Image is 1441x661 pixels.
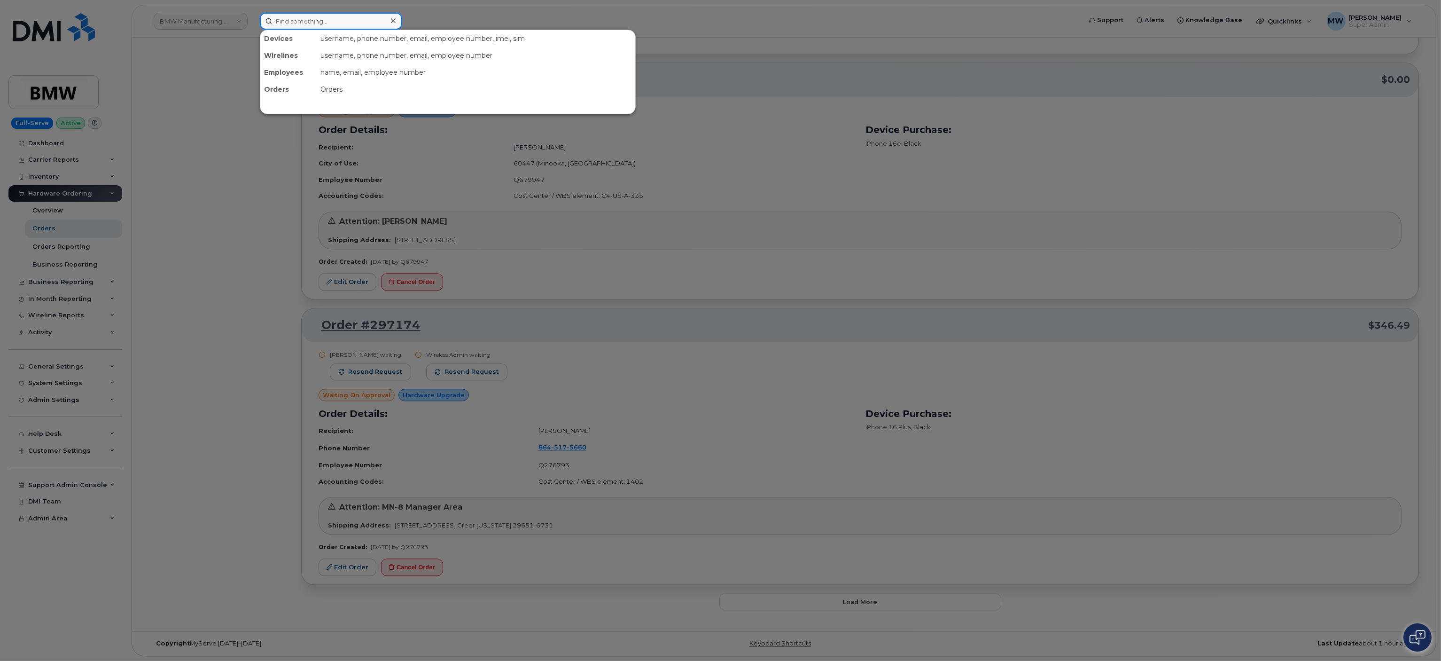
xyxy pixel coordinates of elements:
[260,64,317,81] div: Employees
[1410,630,1425,645] img: Open chat
[317,47,635,64] div: username, phone number, email, employee number
[317,81,635,98] div: Orders
[260,30,317,47] div: Devices
[260,81,317,98] div: Orders
[260,47,317,64] div: Wirelines
[317,64,635,81] div: name, email, employee number
[260,13,402,30] input: Find something...
[317,30,635,47] div: username, phone number, email, employee number, imei, sim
